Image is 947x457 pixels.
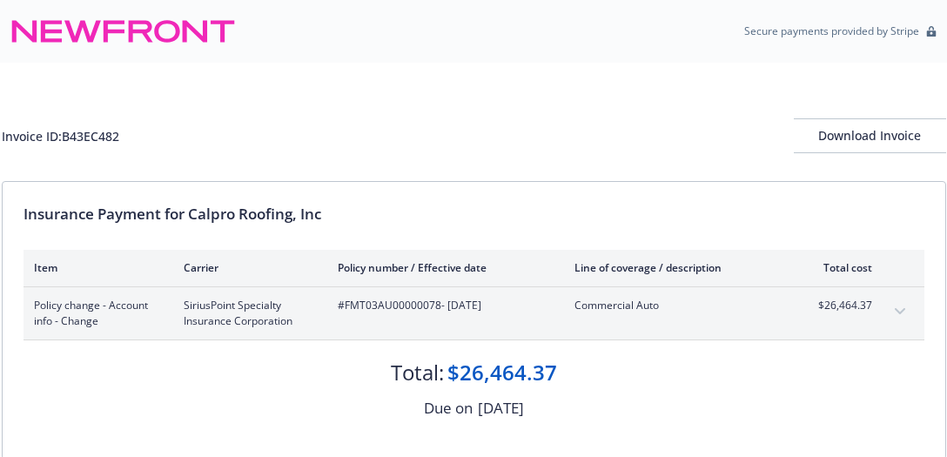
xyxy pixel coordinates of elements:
div: [DATE] [478,397,524,420]
div: Policy change - Account info - ChangeSiriusPoint Specialty Insurance Corporation#FMT03AU00000078-... [24,287,924,339]
span: SiriusPoint Specialty Insurance Corporation [184,298,310,329]
div: $26,464.37 [447,358,557,387]
button: expand content [886,298,914,326]
div: Insurance Payment for Calpro Roofing, Inc [24,203,924,225]
button: Download Invoice [794,118,946,153]
span: $26,464.37 [807,298,872,313]
div: Download Invoice [794,119,946,152]
div: Due on [424,397,473,420]
span: Commercial Auto [574,298,779,313]
div: Carrier [184,260,310,275]
div: Invoice ID: B43EC482 [2,127,119,145]
span: Policy change - Account info - Change [34,298,156,329]
span: #FMT03AU00000078 - [DATE] [338,298,547,313]
div: Item [34,260,156,275]
div: Line of coverage / description [574,260,779,275]
p: Secure payments provided by Stripe [744,24,919,38]
div: Policy number / Effective date [338,260,547,275]
div: Total cost [807,260,872,275]
div: Total: [391,358,444,387]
